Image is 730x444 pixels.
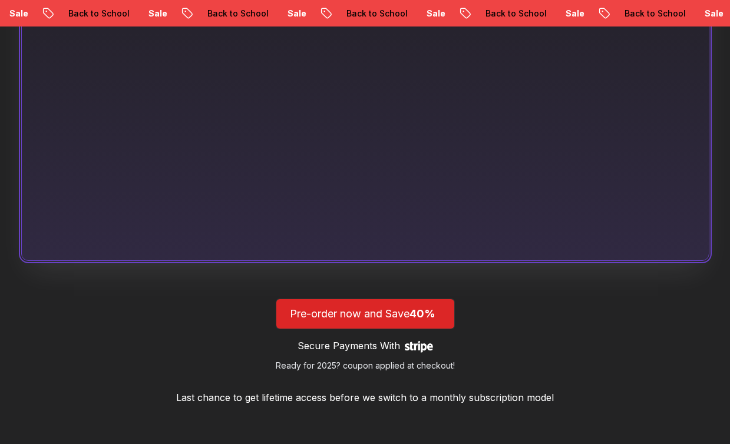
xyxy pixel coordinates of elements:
[53,8,133,19] p: Back to School
[192,8,272,19] p: Back to School
[272,8,310,19] p: Sale
[470,8,550,19] p: Back to School
[176,390,554,405] p: Last chance to get lifetime access before we switch to a monthly subscription model
[411,8,449,19] p: Sale
[133,8,171,19] p: Sale
[550,8,588,19] p: Sale
[609,8,689,19] p: Back to School
[331,8,411,19] p: Back to School
[689,8,727,19] p: Sale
